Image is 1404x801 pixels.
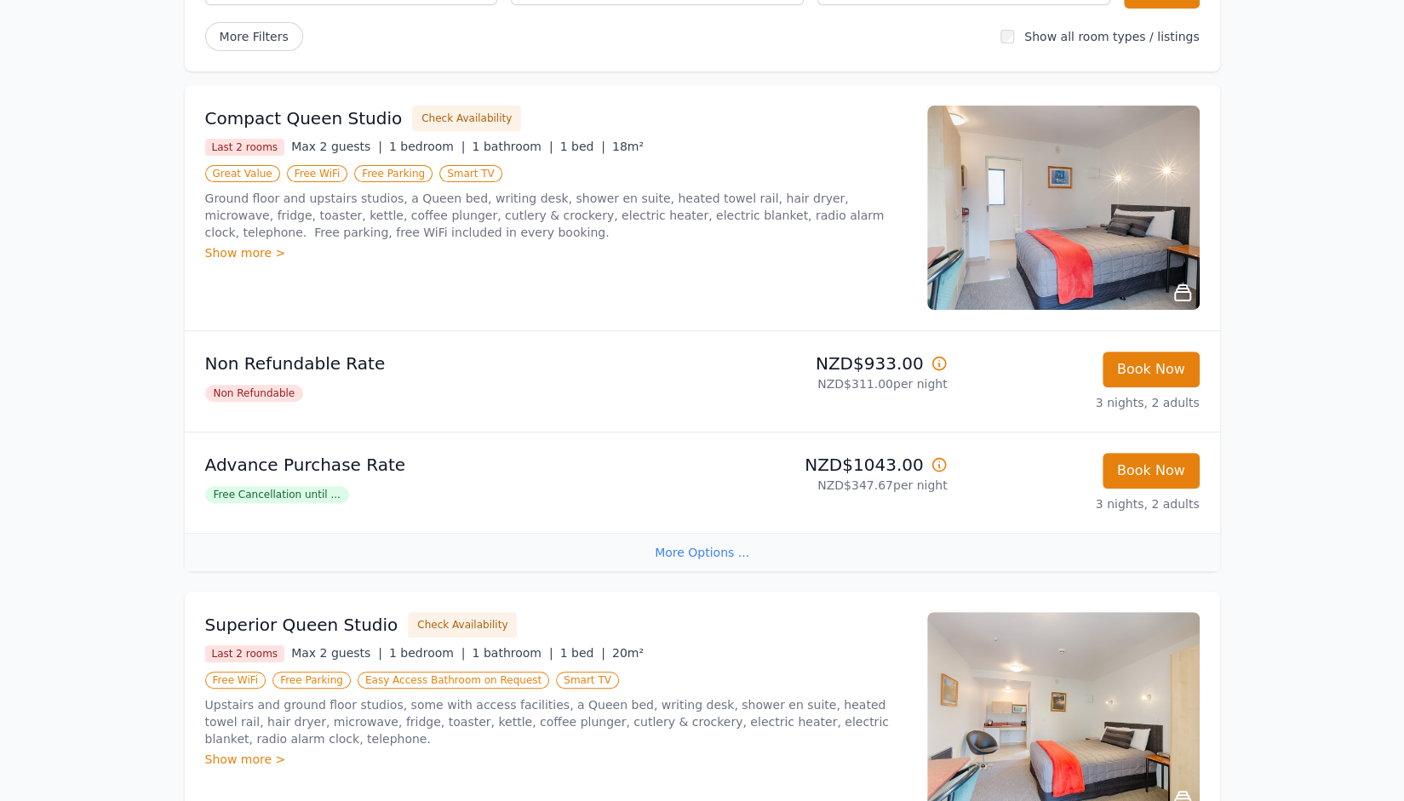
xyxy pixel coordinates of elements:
[556,672,619,689] span: Smart TV
[205,672,266,689] span: Free WiFi
[205,106,403,130] h3: Compact Queen Studio
[272,672,351,689] span: Free Parking
[612,140,644,153] span: 18m²
[472,646,553,660] span: 1 bathroom |
[205,751,907,768] div: Show more >
[205,385,304,402] span: Non Refundable
[287,165,348,182] span: Free WiFi
[1103,352,1200,387] button: Book Now
[472,140,553,153] span: 1 bathroom |
[961,394,1200,411] p: 3 nights, 2 adults
[709,375,948,392] p: NZD$311.00 per night
[358,672,549,689] span: Easy Access Bathroom on Request
[389,646,466,660] span: 1 bedroom |
[205,352,696,375] p: Non Refundable Rate
[205,696,907,747] p: Upstairs and ground floor studios, some with access facilities, a Queen bed, writing desk, shower...
[709,352,948,375] p: NZD$933.00
[439,165,502,182] span: Smart TV
[205,165,280,182] span: Great Value
[389,140,466,153] span: 1 bedroom |
[205,613,398,637] h3: Superior Queen Studio
[205,645,285,662] span: Last 2 rooms
[205,244,907,261] div: Show more >
[185,533,1220,571] div: More Options ...
[205,22,303,51] span: More Filters
[205,139,285,156] span: Last 2 rooms
[560,140,605,153] span: 1 bed |
[560,646,605,660] span: 1 bed |
[709,477,948,494] p: NZD$347.67 per night
[354,165,433,182] span: Free Parking
[412,106,521,131] button: Check Availability
[291,646,382,660] span: Max 2 guests |
[408,612,517,638] button: Check Availability
[612,646,644,660] span: 20m²
[205,486,349,503] span: Free Cancellation until ...
[961,495,1200,512] p: 3 nights, 2 adults
[1103,453,1200,489] button: Book Now
[709,453,948,477] p: NZD$1043.00
[1024,30,1199,43] label: Show all room types / listings
[291,140,382,153] span: Max 2 guests |
[205,190,907,241] p: Ground floor and upstairs studios, a Queen bed, writing desk, shower en suite, heated towel rail,...
[205,453,696,477] p: Advance Purchase Rate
